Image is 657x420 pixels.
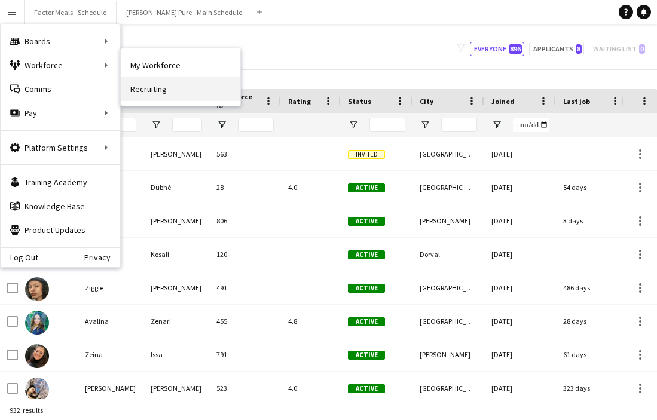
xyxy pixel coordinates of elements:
div: Pay [1,101,120,125]
div: Avalina [78,305,143,338]
img: Avalina Zenari [25,311,49,335]
input: City Filter Input [441,118,477,132]
button: Open Filter Menu [216,119,227,130]
div: 4.0 [281,372,341,404]
span: Active [348,183,385,192]
div: [DATE] [484,238,556,271]
span: City [420,97,433,106]
div: 54 days [556,171,628,204]
div: Platform Settings [1,136,120,160]
div: [DATE] [484,372,556,404]
div: [GEOGRAPHIC_DATA] [412,372,484,404]
div: Zenari [143,305,209,338]
a: Privacy [84,253,120,262]
span: Last job [563,97,590,106]
div: 486 days [556,271,628,304]
div: Dubhé [143,171,209,204]
div: [DATE] [484,271,556,304]
div: 455 [209,305,281,338]
input: First Name Filter Input [106,118,136,132]
span: Active [348,217,385,226]
div: Kosali [143,238,209,271]
a: Log Out [1,253,38,262]
div: Issa [143,338,209,371]
span: Invited [348,150,385,159]
input: Status Filter Input [369,118,405,132]
span: 8 [576,44,582,54]
span: Rating [288,97,311,106]
div: [GEOGRAPHIC_DATA] [412,171,484,204]
div: 323 days [556,372,628,404]
a: Comms [1,77,120,101]
div: Ziggie [78,271,143,304]
span: Active [348,384,385,393]
div: [DATE] [484,171,556,204]
a: Product Updates [1,218,120,242]
input: Workforce ID Filter Input [238,118,274,132]
button: Factor Meals - Schedule [25,1,117,24]
div: Boards [1,29,120,53]
div: [PERSON_NAME] [143,137,209,170]
div: Zeina [78,338,143,371]
div: 563 [209,137,281,170]
div: 4.8 [281,305,341,338]
button: [PERSON_NAME] Pure - Main Schedule [117,1,252,24]
div: 523 [209,372,281,404]
div: [PERSON_NAME] [412,338,484,371]
span: 896 [509,44,522,54]
a: Training Academy [1,170,120,194]
div: 491 [209,271,281,304]
div: 806 [209,204,281,237]
div: [DATE] [484,137,556,170]
div: 61 days [556,338,628,371]
div: [PERSON_NAME] [143,204,209,237]
input: Joined Filter Input [513,118,549,132]
div: 3 days [556,204,628,237]
span: Active [348,250,385,259]
span: Active [348,351,385,360]
div: [DATE] [484,305,556,338]
div: 791 [209,338,281,371]
img: Zeeshan Akhtar [25,378,49,401]
span: Status [348,97,371,106]
img: Ziggie Brooke Grandin [25,277,49,301]
span: Active [348,317,385,326]
button: Everyone896 [470,42,524,56]
a: Knowledge Base [1,194,120,218]
div: Dorval [412,238,484,271]
a: Recruiting [121,77,240,101]
div: [GEOGRAPHIC_DATA] [412,305,484,338]
div: [PERSON_NAME] [143,372,209,404]
div: [GEOGRAPHIC_DATA] [412,137,484,170]
button: Applicants8 [529,42,584,56]
div: [PERSON_NAME] [143,271,209,304]
div: [GEOGRAPHIC_DATA] [412,271,484,304]
button: Open Filter Menu [348,119,359,130]
span: Joined [491,97,515,106]
div: [PERSON_NAME] [412,204,484,237]
div: 120 [209,238,281,271]
div: Workforce [1,53,120,77]
span: Active [348,284,385,293]
div: [DATE] [484,338,556,371]
div: [PERSON_NAME] [78,372,143,404]
button: Open Filter Menu [151,119,161,130]
a: My Workforce [121,53,240,77]
div: 4.0 [281,171,341,204]
button: Open Filter Menu [491,119,502,130]
button: Open Filter Menu [420,119,430,130]
div: 28 days [556,305,628,338]
div: [DATE] [484,204,556,237]
input: Last Name Filter Input [172,118,202,132]
div: 28 [209,171,281,204]
img: Zeina Issa [25,344,49,368]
